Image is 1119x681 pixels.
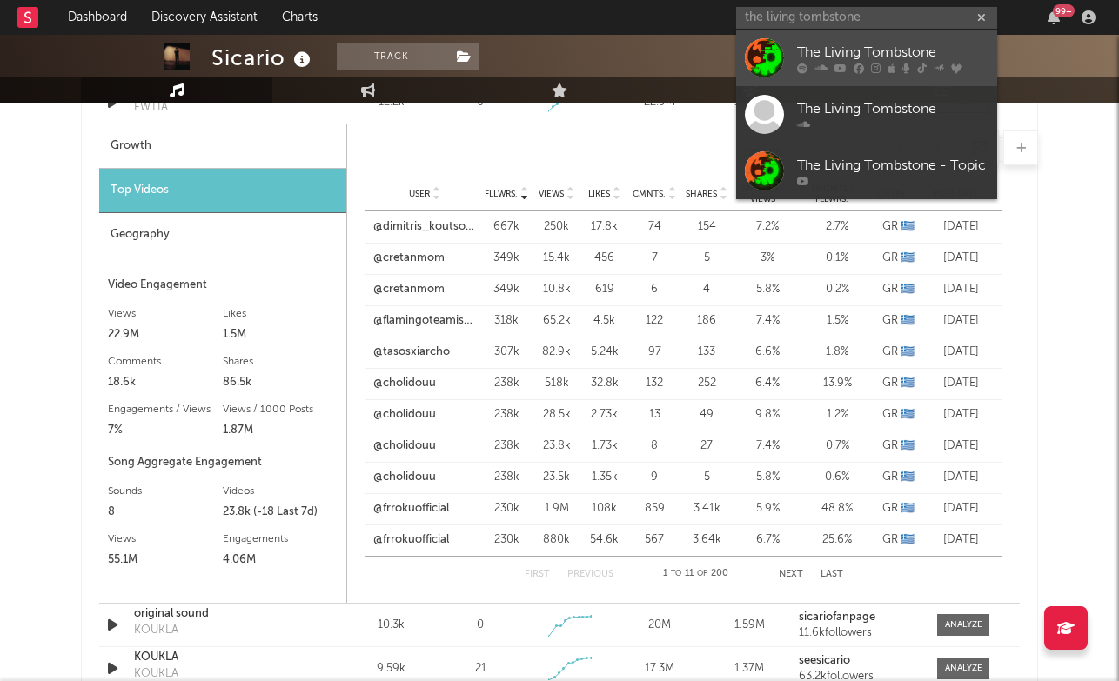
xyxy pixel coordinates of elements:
[633,344,676,361] div: 97
[108,550,223,571] div: 55.1M
[876,344,920,361] div: GR
[807,469,868,486] div: 0.6 %
[585,375,624,392] div: 32.8k
[799,611,875,623] strong: sicariofanpage
[807,218,868,236] div: 2.7 %
[633,437,676,455] div: 8
[928,469,994,486] div: [DATE]
[585,281,624,298] div: 619
[633,189,666,199] span: Cmnts.
[876,281,920,298] div: GR
[373,375,436,392] a: @cholidouu
[901,252,915,264] span: 🇬🇷
[373,500,449,517] a: @frrokuofficial
[537,375,576,392] div: 518k
[485,218,528,236] div: 667k
[223,502,338,523] div: 23.8k (-18 Last 7d)
[537,469,576,486] div: 23.5k
[373,218,476,236] a: @dimitris_koutsoukis
[807,281,868,298] div: 0.2 %
[807,406,868,424] div: 1.2 %
[537,312,576,330] div: 65.2k
[901,503,915,514] span: 🇬🇷
[134,605,316,623] a: original sound
[876,406,920,424] div: GR
[736,30,997,86] a: The Living Tombstone
[736,7,997,29] input: Search for artists
[709,617,790,634] div: 1.59M
[648,564,744,584] div: 1 11 200
[797,42,988,63] div: The Living Tombstone
[901,315,915,326] span: 🇬🇷
[737,437,798,455] div: 7.4 %
[736,86,997,143] a: The Living Tombstone
[477,617,484,634] div: 0
[901,284,915,295] span: 🇬🇷
[685,344,728,361] div: 133
[134,649,316,666] a: KOUKLA
[737,469,798,486] div: 5.8 %
[485,281,528,298] div: 349k
[108,372,223,393] div: 18.6k
[99,169,346,213] div: Top Videos
[211,43,315,72] div: Sicario
[1048,10,1060,24] button: 99+
[799,655,850,666] strong: seesicario
[485,437,528,455] div: 238k
[351,617,432,634] div: 10.3k
[697,570,707,578] span: of
[876,531,920,549] div: GR
[633,406,676,424] div: 13
[525,570,550,579] button: First
[99,124,346,169] div: Growth
[928,406,994,424] div: [DATE]
[585,312,624,330] div: 4.5k
[685,281,728,298] div: 4
[588,189,610,199] span: Likes
[807,437,868,455] div: 0.7 %
[537,218,576,236] div: 250k
[485,531,528,549] div: 230k
[108,399,223,420] div: Engagements / Views
[537,437,576,455] div: 23.8k
[799,655,920,667] a: seesicario
[807,312,868,330] div: 1.5 %
[685,312,728,330] div: 186
[797,98,988,119] div: The Living Tombstone
[633,218,676,236] div: 74
[475,660,486,678] div: 21
[876,375,920,392] div: GR
[537,250,576,267] div: 15.4k
[633,281,676,298] div: 6
[928,344,994,361] div: [DATE]
[633,312,676,330] div: 122
[223,372,338,393] div: 86.5k
[807,250,868,267] div: 0.1 %
[807,531,868,549] div: 25.6 %
[373,344,450,361] a: @tasosxiarcho
[928,375,994,392] div: [DATE]
[736,143,997,199] a: The Living Tombstone - Topic
[108,275,338,296] div: Video Engagement
[633,375,676,392] div: 132
[685,469,728,486] div: 5
[585,500,624,517] div: 108k
[737,281,798,298] div: 5.8 %
[539,189,564,199] span: Views
[537,531,576,549] div: 880k
[620,660,700,678] div: 17.3M
[686,189,717,199] span: Shares
[807,375,868,392] div: 13.9 %
[485,189,518,199] span: Fllwrs.
[485,375,528,392] div: 238k
[737,312,798,330] div: 7.4 %
[223,351,338,372] div: Shares
[223,304,338,324] div: Likes
[685,500,728,517] div: 3.41k
[633,250,676,267] div: 7
[876,437,920,455] div: GR
[337,43,446,70] button: Track
[799,627,920,639] div: 11.6k followers
[737,344,798,361] div: 6.6 %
